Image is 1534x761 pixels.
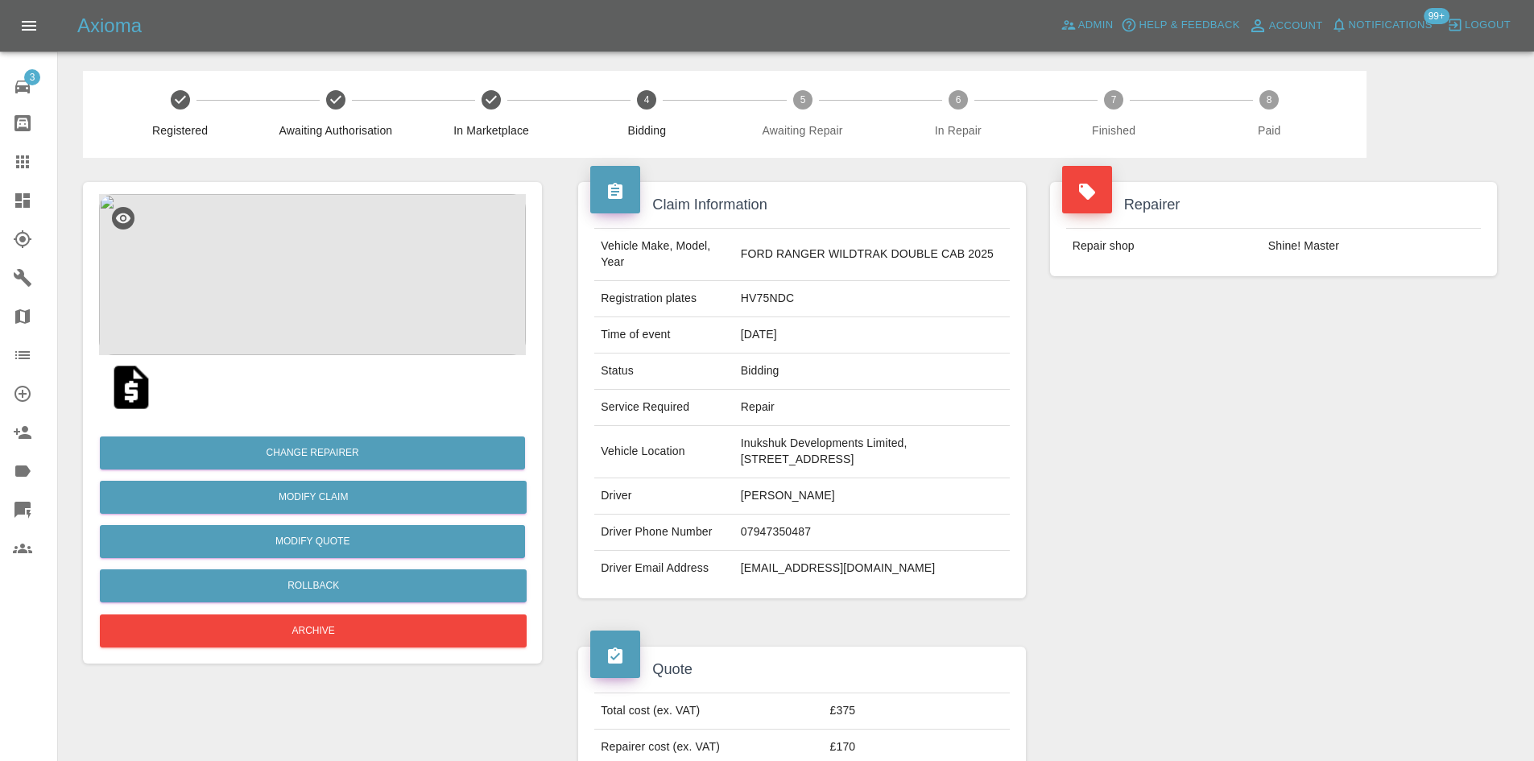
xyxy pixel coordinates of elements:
[100,525,525,558] button: Modify Quote
[100,614,527,647] button: Archive
[100,436,525,469] button: Change Repairer
[1327,13,1437,38] button: Notifications
[594,317,734,354] td: Time of event
[734,281,1010,317] td: HV75NDC
[24,69,40,85] span: 3
[644,94,650,105] text: 4
[1349,16,1433,35] span: Notifications
[109,122,251,139] span: Registered
[100,569,527,602] button: Rollback
[1066,229,1262,264] td: Repair shop
[734,317,1010,354] td: [DATE]
[590,659,1013,680] h4: Quote
[105,362,157,413] img: original/1ff07d20-ad09-430b-8cb1-166022b1e8bc
[1269,17,1323,35] span: Account
[887,122,1029,139] span: In Repair
[1465,16,1511,35] span: Logout
[594,551,734,586] td: Driver Email Address
[734,229,1010,281] td: FORD RANGER WILDTRAK DOUBLE CAB 2025
[1056,13,1118,38] a: Admin
[594,693,823,730] td: Total cost (ex. VAT)
[1139,16,1239,35] span: Help & Feedback
[734,426,1010,478] td: Inukshuk Developments Limited, [STREET_ADDRESS]
[1443,13,1515,38] button: Logout
[420,122,562,139] span: In Marketplace
[1262,229,1481,264] td: Shine! Master
[734,478,1010,515] td: [PERSON_NAME]
[1267,94,1272,105] text: 8
[77,13,142,39] h5: Axioma
[100,481,527,514] a: Modify Claim
[734,515,1010,551] td: 07947350487
[1062,194,1485,216] h4: Repairer
[1198,122,1341,139] span: Paid
[1424,8,1449,24] span: 99+
[1244,13,1327,39] a: Account
[590,194,1013,216] h4: Claim Information
[734,551,1010,586] td: [EMAIL_ADDRESS][DOMAIN_NAME]
[800,94,805,105] text: 5
[731,122,874,139] span: Awaiting Repair
[1042,122,1185,139] span: Finished
[955,94,961,105] text: 6
[594,478,734,515] td: Driver
[734,390,1010,426] td: Repair
[99,194,526,355] img: 542f41a3-b771-4aa2-bbac-cd170a874d80
[264,122,407,139] span: Awaiting Authorisation
[594,390,734,426] td: Service Required
[594,281,734,317] td: Registration plates
[10,6,48,45] button: Open drawer
[594,426,734,478] td: Vehicle Location
[594,229,734,281] td: Vehicle Make, Model, Year
[824,693,1010,730] td: £375
[594,515,734,551] td: Driver Phone Number
[1078,16,1114,35] span: Admin
[1111,94,1117,105] text: 7
[594,354,734,390] td: Status
[734,354,1010,390] td: Bidding
[1117,13,1243,38] button: Help & Feedback
[576,122,718,139] span: Bidding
